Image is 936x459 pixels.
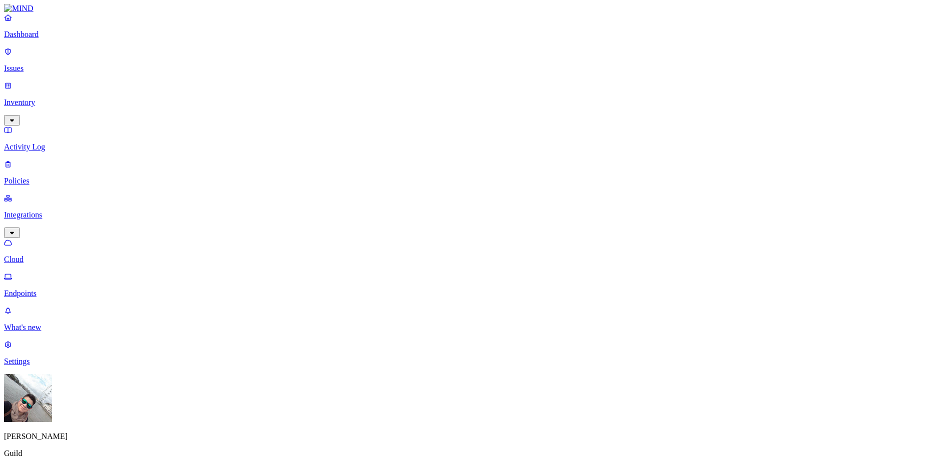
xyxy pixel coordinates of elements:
a: MIND [4,4,932,13]
p: Integrations [4,210,932,219]
p: Endpoints [4,289,932,298]
a: Activity Log [4,125,932,151]
p: Dashboard [4,30,932,39]
p: Cloud [4,255,932,264]
a: Issues [4,47,932,73]
p: Activity Log [4,142,932,151]
a: Dashboard [4,13,932,39]
p: Settings [4,357,932,366]
a: Inventory [4,81,932,124]
a: Policies [4,159,932,185]
p: Inventory [4,98,932,107]
img: MIND [4,4,33,13]
p: What's new [4,323,932,332]
a: Cloud [4,238,932,264]
p: Guild [4,449,932,458]
a: What's new [4,306,932,332]
p: [PERSON_NAME] [4,432,932,441]
a: Settings [4,340,932,366]
p: Issues [4,64,932,73]
a: Integrations [4,193,932,236]
p: Policies [4,176,932,185]
img: Lula Insfran [4,374,52,422]
a: Endpoints [4,272,932,298]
